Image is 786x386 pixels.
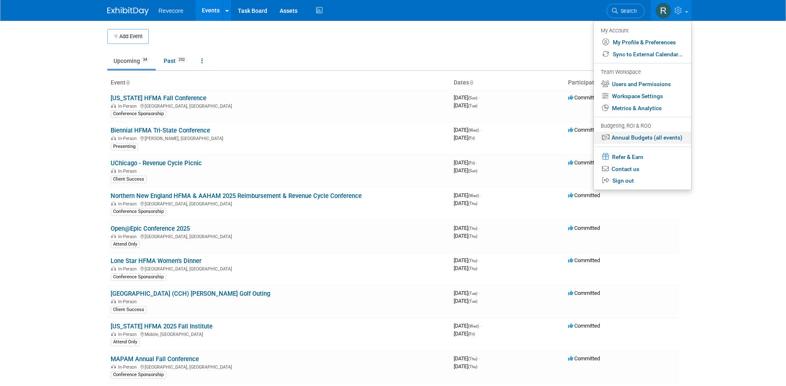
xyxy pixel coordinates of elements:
div: [GEOGRAPHIC_DATA], [GEOGRAPHIC_DATA] [111,265,447,272]
span: In-Person [118,169,139,174]
span: (Tue) [468,291,477,296]
a: Lone Star HFMA Women's Dinner [111,257,201,265]
a: Search [607,4,645,18]
div: [GEOGRAPHIC_DATA], [GEOGRAPHIC_DATA] [111,363,447,370]
span: (Fri) [468,136,475,140]
span: (Thu) [468,226,477,231]
th: Dates [450,76,565,90]
th: Event [107,76,450,90]
span: [DATE] [454,225,480,231]
span: [DATE] [454,265,477,271]
div: Client Success [111,306,147,314]
span: In-Person [118,136,139,141]
div: Conference Sponsorship [111,371,166,379]
span: [DATE] [454,355,480,362]
a: Workspace Settings [594,90,691,102]
div: Mobile, [GEOGRAPHIC_DATA] [111,331,447,337]
a: Upcoming34 [107,53,156,69]
span: (Thu) [468,201,477,206]
img: In-Person Event [111,201,116,205]
span: In-Person [118,201,139,207]
button: Add Event [107,29,149,44]
span: 34 [140,57,150,63]
span: [DATE] [454,135,475,141]
span: (Sun) [468,169,477,173]
span: Committed [568,257,600,263]
span: Committed [568,159,600,166]
span: [DATE] [454,331,475,337]
span: In-Person [118,266,139,272]
div: [PERSON_NAME], [GEOGRAPHIC_DATA] [111,135,447,141]
div: Attend Only [111,241,140,248]
span: (Fri) [468,332,475,336]
span: (Thu) [468,234,477,239]
span: - [480,127,481,133]
span: - [476,159,477,166]
span: [DATE] [454,94,480,101]
img: In-Person Event [111,104,116,108]
span: - [479,290,480,296]
a: Sort by Event Name [126,79,130,86]
div: [GEOGRAPHIC_DATA], [GEOGRAPHIC_DATA] [111,102,447,109]
span: (Wed) [468,324,479,328]
div: Team Workspace [601,68,683,77]
img: In-Person Event [111,332,116,336]
div: Presenting [111,143,138,150]
img: In-Person Event [111,299,116,303]
a: Refer & Earn [594,150,691,163]
span: [DATE] [454,127,481,133]
div: Client Success [111,176,147,183]
span: Committed [568,192,600,198]
a: MAPAM Annual Fall Conference [111,355,199,363]
a: Past252 [157,53,193,69]
span: - [479,257,480,263]
span: [DATE] [454,167,477,174]
span: In-Person [118,332,139,337]
span: (Sun) [468,96,477,100]
span: [DATE] [454,290,480,296]
img: In-Person Event [111,364,116,369]
span: [DATE] [454,323,481,329]
span: (Tue) [468,104,477,108]
span: Committed [568,225,600,231]
span: - [479,94,480,101]
span: - [480,323,481,329]
a: My Profile & Preferences [594,36,691,48]
a: [US_STATE] HFMA Fall Conference [111,94,206,102]
span: (Thu) [468,357,477,361]
span: [DATE] [454,363,477,369]
span: - [479,225,480,231]
span: (Wed) [468,128,479,133]
span: Committed [568,94,600,101]
span: Committed [568,355,600,362]
div: Conference Sponsorship [111,208,166,215]
span: Revecore [159,7,184,14]
img: Rachael Sires [655,3,671,19]
span: (Wed) [468,193,479,198]
div: Conference Sponsorship [111,110,166,118]
a: Northern New England HFMA & AAHAM 2025 Reimbursement & Revenue Cycle Conference [111,192,362,200]
span: [DATE] [454,192,481,198]
a: Biennial HFMA Tri-State Conference [111,127,210,134]
div: [GEOGRAPHIC_DATA], [GEOGRAPHIC_DATA] [111,200,447,207]
span: In-Person [118,364,139,370]
div: Conference Sponsorship [111,273,166,281]
span: 252 [176,57,187,63]
a: Metrics & Analytics [594,102,691,114]
th: Participation [565,76,679,90]
span: [DATE] [454,298,477,304]
span: Committed [568,290,600,296]
img: In-Person Event [111,169,116,173]
span: In-Person [118,104,139,109]
a: UChicago - Revenue Cycle Picnic [111,159,202,167]
span: Committed [568,127,600,133]
a: Contact us [594,163,691,175]
a: Sort by Start Date [469,79,473,86]
a: [GEOGRAPHIC_DATA] (CCH) [PERSON_NAME] Golf Outing [111,290,270,297]
span: [DATE] [454,102,477,109]
img: In-Person Event [111,234,116,238]
span: [DATE] [454,159,477,166]
span: In-Person [118,234,139,239]
a: Annual Budgets (all events) [594,132,691,144]
span: Committed [568,323,600,329]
